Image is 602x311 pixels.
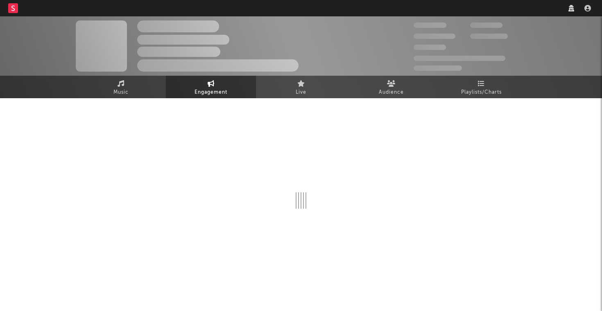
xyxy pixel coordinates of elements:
span: 50,000,000 [414,34,455,39]
span: 300,000 [414,23,446,28]
span: 100,000 [414,45,446,50]
span: Engagement [195,88,227,97]
span: Audience [379,88,404,97]
a: Live [256,76,346,98]
span: 50,000,000 Monthly Listeners [414,56,505,61]
span: Music [113,88,129,97]
span: 1,000,000 [470,34,508,39]
span: Playlists/Charts [461,88,502,97]
a: Engagement [166,76,256,98]
a: Playlists/Charts [436,76,526,98]
span: 100,000 [470,23,502,28]
span: Jump Score: 85.0 [414,65,462,71]
a: Music [76,76,166,98]
span: Live [296,88,306,97]
a: Audience [346,76,436,98]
